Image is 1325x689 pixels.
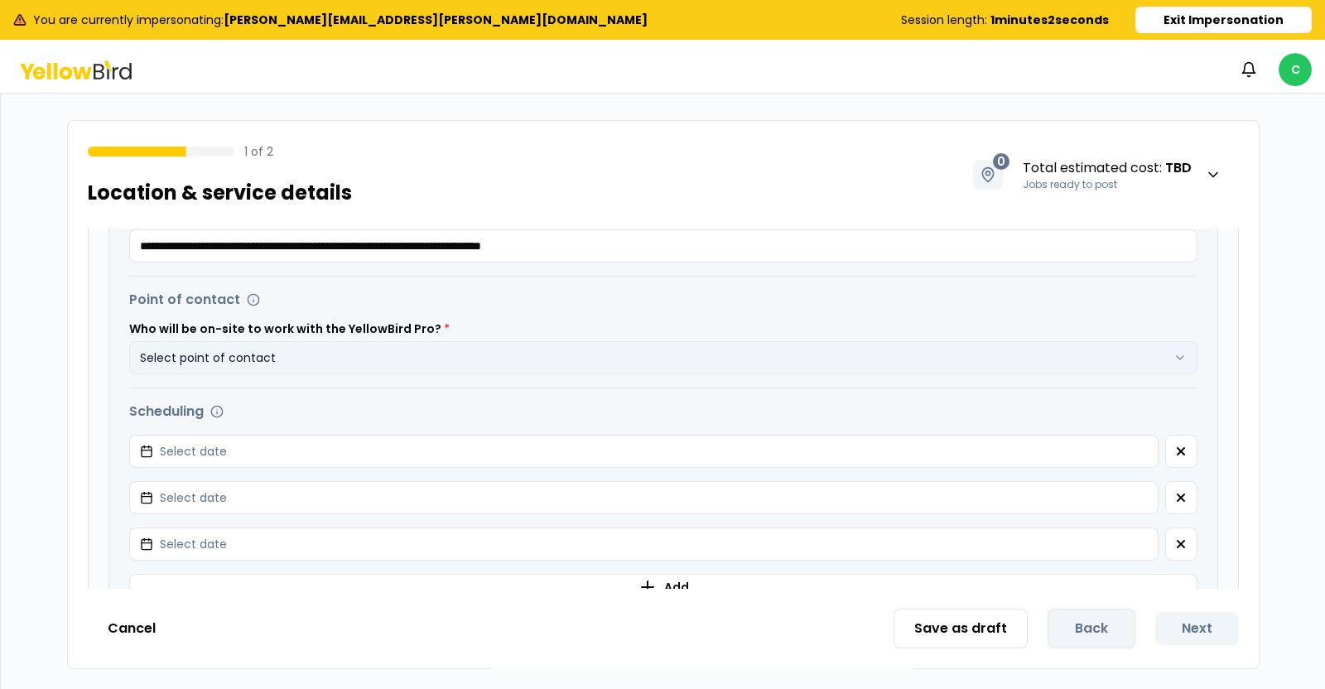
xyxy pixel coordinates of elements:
[88,612,176,645] button: Cancel
[1023,178,1117,191] span: Jobs ready to post
[1135,7,1312,33] button: Exit Impersonation
[129,528,1159,561] button: Select date
[993,153,1009,170] span: 0
[901,12,1109,28] div: Session length:
[160,536,227,552] span: Select date
[956,141,1239,209] button: 0Total estimated cost: TBDJobs ready to post
[129,323,1197,335] label: Who will be on-site to work with the YellowBird Pro?
[88,180,352,206] h1: Location & service details
[160,489,227,506] span: Select date
[1279,53,1312,86] span: C
[129,341,1197,374] button: Select point of contact
[1023,158,1192,178] span: Total estimated cost :
[224,12,648,28] b: [PERSON_NAME][EMAIL_ADDRESS][PERSON_NAME][DOMAIN_NAME]
[33,12,648,28] span: You are currently impersonating:
[1165,158,1192,177] strong: TBD
[129,574,1197,600] button: Add
[894,609,1028,648] button: Save as draft
[129,435,1159,468] button: Select date
[129,290,240,310] h3: Point of contact
[990,12,1109,28] b: 1 minutes 2 seconds
[129,402,204,422] h3: Scheduling
[129,481,1159,514] button: Select date
[244,143,273,160] p: 1 of 2
[160,443,227,460] span: Select date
